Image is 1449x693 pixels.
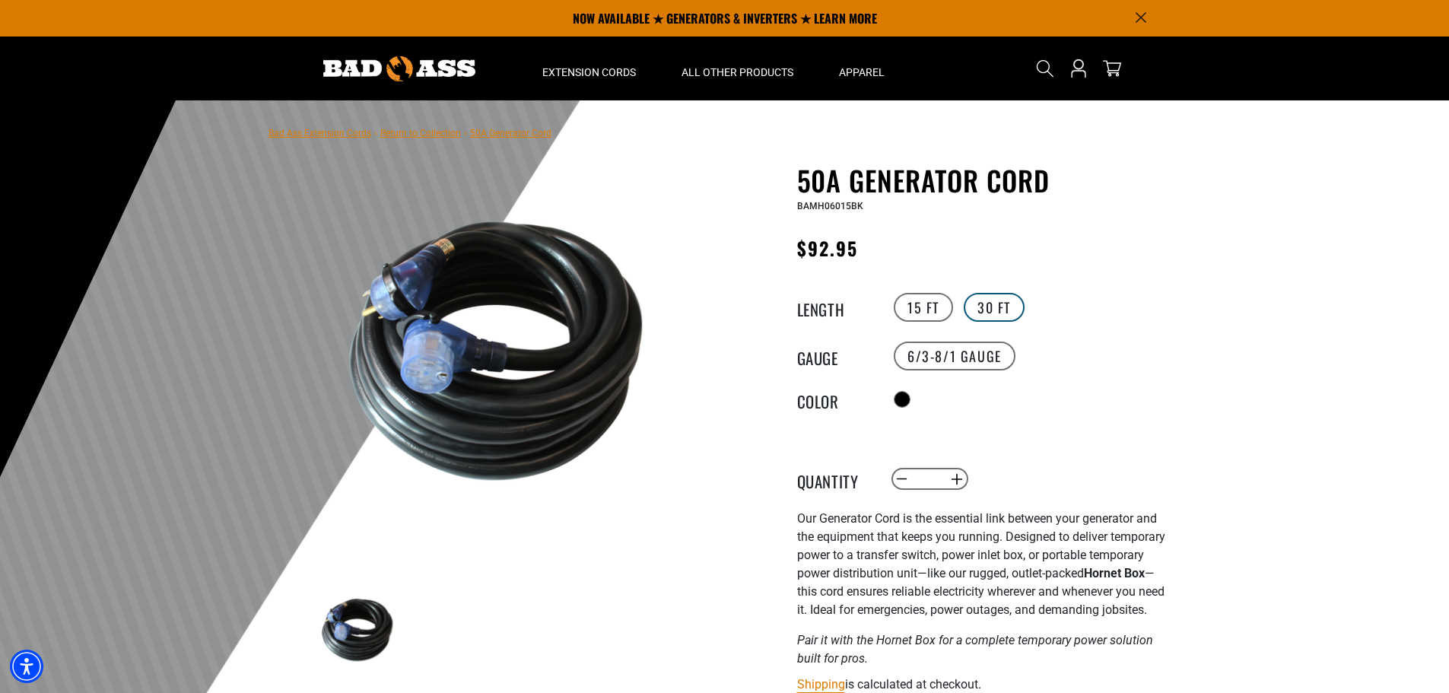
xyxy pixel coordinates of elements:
span: Apparel [839,65,885,79]
legend: Length [797,297,873,317]
a: Bad Ass Extension Cords [269,128,371,138]
span: $92.95 [797,234,858,262]
span: All Other Products [682,65,793,79]
span: Extension Cords [542,65,636,79]
span: 50A Generator Cord [470,128,551,138]
p: Our Generator Cord is the essential link between your generator and the equipment that keeps you ... [797,510,1170,619]
legend: Color [797,389,873,409]
img: Bad Ass Extension Cords [323,56,475,81]
span: › [464,128,467,138]
label: Quantity [797,469,873,489]
label: 15 FT [894,293,953,322]
strong: Hornet Box [1084,566,1145,580]
span: BAMH06015BK [797,201,863,211]
nav: breadcrumbs [269,123,551,141]
summary: Search [1033,56,1057,81]
summary: Apparel [816,37,907,100]
a: Shipping [797,677,845,691]
label: 30 FT [964,293,1025,322]
label: 6/3-8/1 Gauge [894,342,1015,370]
em: Pair it with the Hornet Box for a complete temporary power solution built for pros. [797,633,1153,666]
a: Return to Collection [380,128,461,138]
summary: All Other Products [659,37,816,100]
legend: Gauge [797,346,873,366]
span: › [374,128,377,138]
h1: 50A Generator Cord [797,164,1170,196]
summary: Extension Cords [520,37,659,100]
div: Accessibility Menu [10,650,43,683]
